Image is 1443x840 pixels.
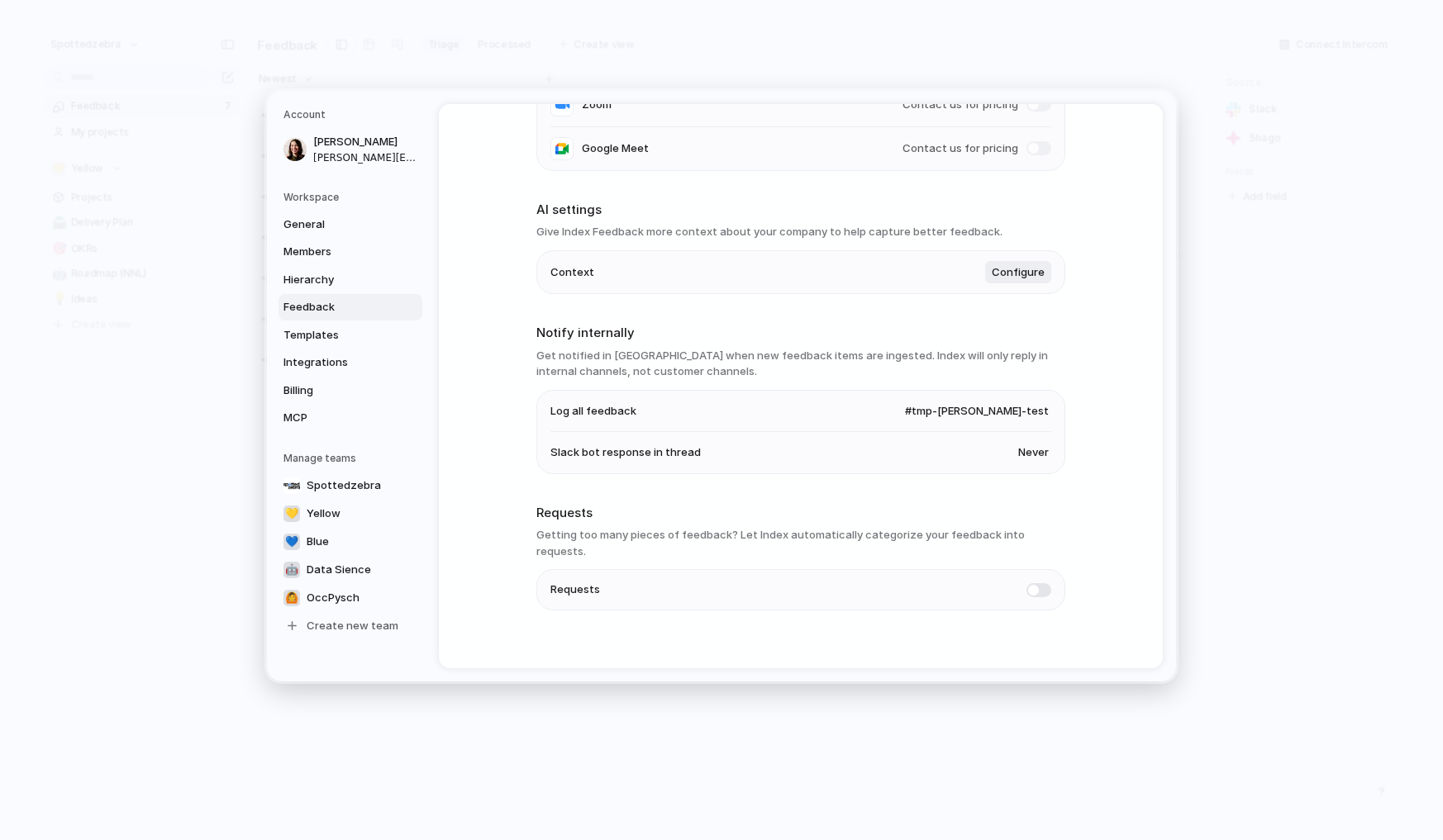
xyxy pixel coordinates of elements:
[550,403,636,420] span: Log all feedback
[536,504,1065,523] h2: Requests
[307,477,381,494] span: Spottedzebra
[279,472,422,499] a: Spottedzebra
[279,613,422,639] a: Create new team
[313,150,419,165] span: [PERSON_NAME][EMAIL_ADDRESS][PERSON_NAME][DOMAIN_NAME]
[550,582,600,599] span: Requests
[279,322,422,349] a: Templates
[902,97,1018,113] span: Contact us for pricing
[279,529,422,555] a: 💙Blue
[992,264,1045,281] span: Configure
[279,129,422,170] a: [PERSON_NAME][PERSON_NAME][EMAIL_ADDRESS][PERSON_NAME][DOMAIN_NAME]
[283,534,300,550] div: 💙
[283,590,300,606] div: 🙆
[279,267,422,293] a: Hierarchy
[1016,442,1051,463] button: Never
[283,562,300,578] div: 🤖
[283,451,422,466] h5: Manage teams
[279,294,422,320] a: Feedback
[902,401,1051,422] button: #tmp-[PERSON_NAME]-test
[283,382,389,399] span: Billing
[307,618,398,634] span: Create new team
[313,134,419,150] span: [PERSON_NAME]
[283,216,389,233] span: General
[1018,444,1049,461] span: Never
[905,403,1049,420] span: #tmp-[PERSON_NAME]-test
[307,590,360,606] span: OccPysch
[582,97,612,113] span: Zoom
[582,140,649,157] span: Google Meet
[902,140,1018,157] span: Contact us for pricing
[279,349,422,376] a: Integrations
[279,585,422,611] a: 🙆OccPysch
[283,327,389,344] span: Templates
[536,348,1065,380] h3: Get notified in [GEOGRAPHIC_DATA] when new feedback items are ingested. Index will only reply in ...
[307,562,371,578] span: Data Sience
[283,107,422,122] h5: Account
[283,272,389,288] span: Hierarchy
[985,261,1051,284] button: Configure
[536,224,1065,240] h3: Give Index Feedback more context about your company to help capture better feedback.
[283,244,389,260] span: Members
[279,405,422,431] a: MCP
[536,527,1065,559] h3: Getting too many pieces of feedback? Let Index automatically categorize your feedback into requests.
[550,444,701,461] span: Slack bot response in thread
[283,505,300,522] div: 💛
[279,239,422,265] a: Members
[283,299,389,316] span: Feedback
[279,377,422,404] a: Billing
[550,264,594,281] span: Context
[279,501,422,527] a: 💛Yellow
[536,324,1065,343] h2: Notify internally
[307,534,329,550] span: Blue
[279,211,422,238] a: General
[283,354,389,371] span: Integrations
[283,410,389,426] span: MCP
[536,201,1065,220] h2: AI settings
[283,190,422,205] h5: Workspace
[307,505,341,522] span: Yellow
[279,557,422,583] a: 🤖Data Sience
